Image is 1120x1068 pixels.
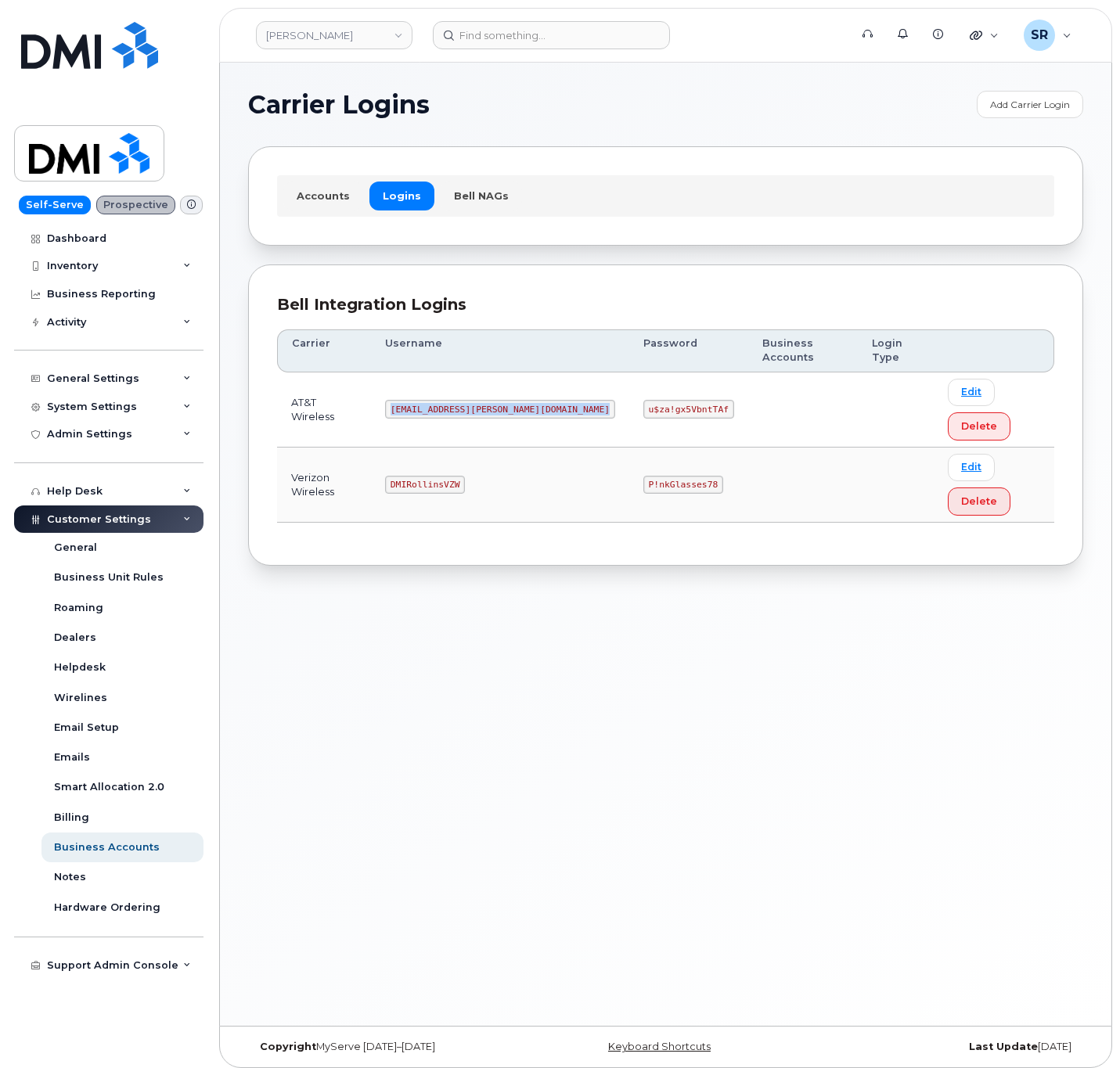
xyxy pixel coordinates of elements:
[260,1041,316,1052] strong: Copyright
[385,476,465,494] code: DMIRollinsVZW
[643,476,723,494] code: P!nkGlasses78
[248,1041,527,1053] div: MyServe [DATE]–[DATE]
[643,400,734,419] code: u$za!gx5VbntTAf
[948,379,995,406] a: Edit
[969,1041,1038,1052] strong: Last Update
[977,91,1083,118] a: Add Carrier Login
[441,182,522,210] a: Bell NAGs
[961,419,997,433] span: Delete
[283,182,363,210] a: Accounts
[277,293,1054,316] div: Bell Integration Logins
[629,329,748,372] th: Password
[948,487,1010,516] button: Delete
[369,182,434,210] a: Logins
[805,1041,1083,1053] div: [DATE]
[748,329,859,372] th: Business Accounts
[858,329,934,372] th: Login Type
[948,454,995,481] a: Edit
[385,400,615,419] code: [EMAIL_ADDRESS][PERSON_NAME][DOMAIN_NAME]
[277,448,371,523] td: Verizon Wireless
[948,412,1010,441] button: Delete
[961,494,997,509] span: Delete
[277,372,371,448] td: AT&T Wireless
[248,93,430,117] span: Carrier Logins
[608,1041,711,1052] a: Keyboard Shortcuts
[277,329,371,372] th: Carrier
[371,329,629,372] th: Username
